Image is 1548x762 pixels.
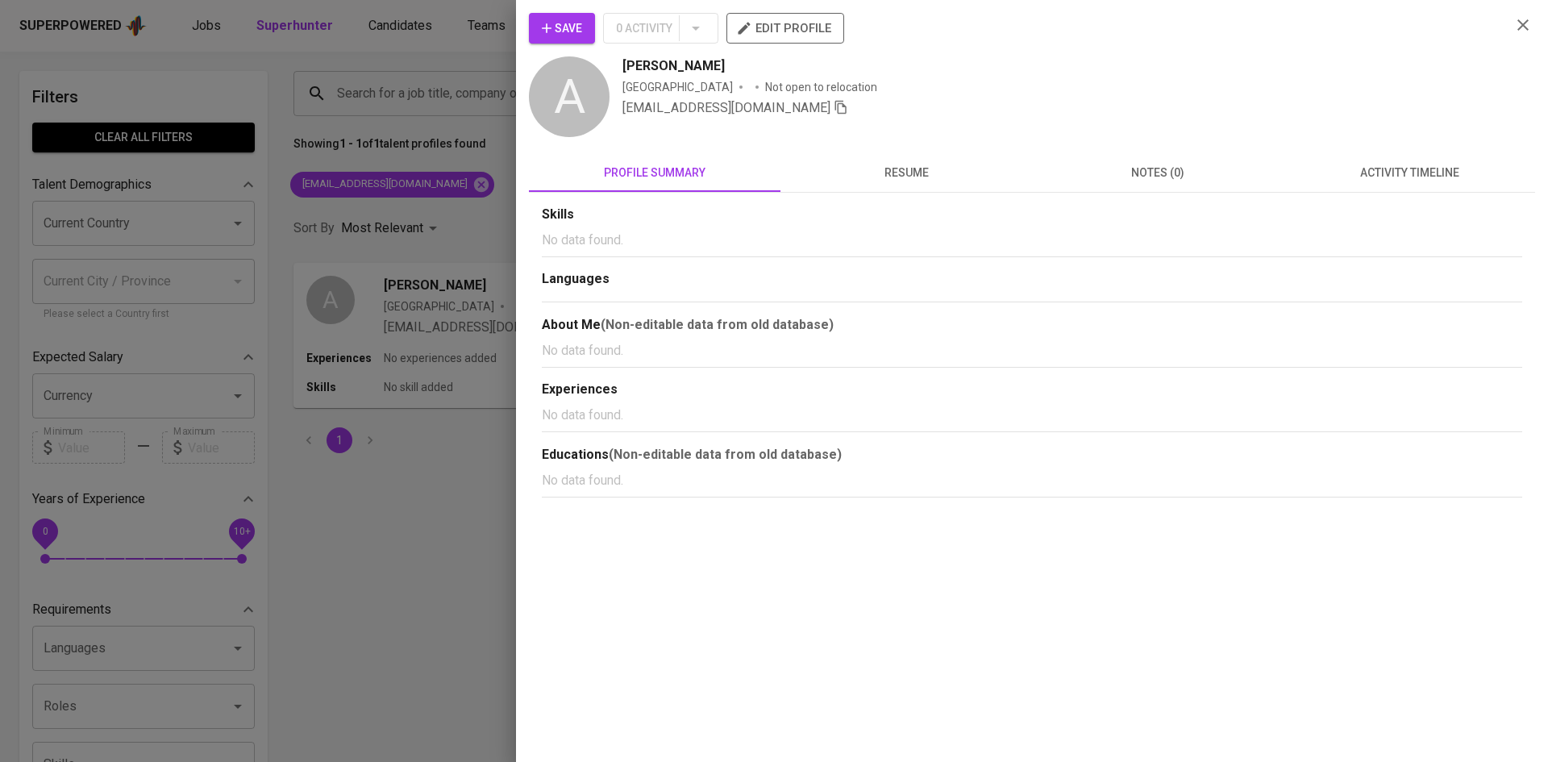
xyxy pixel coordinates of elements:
[601,317,834,332] b: (Non-editable data from old database)
[542,406,1522,425] p: No data found.
[539,163,771,183] span: profile summary
[1042,163,1274,183] span: notes (0)
[542,445,1522,464] div: Educations
[542,19,582,39] span: Save
[790,163,1022,183] span: resume
[765,79,877,95] p: Not open to relocation
[726,13,844,44] button: edit profile
[609,447,842,462] b: (Non-editable data from old database)
[542,471,1522,490] p: No data found.
[529,56,610,137] div: A
[542,341,1522,360] p: No data found.
[542,381,1522,399] div: Experiences
[542,231,1522,250] p: No data found.
[542,270,1522,289] div: Languages
[1293,163,1525,183] span: activity timeline
[622,56,725,76] span: [PERSON_NAME]
[726,21,844,34] a: edit profile
[542,206,1522,224] div: Skills
[739,18,831,39] span: edit profile
[622,100,830,115] span: [EMAIL_ADDRESS][DOMAIN_NAME]
[542,315,1522,335] div: About Me
[622,79,733,95] div: [GEOGRAPHIC_DATA]
[529,13,595,44] button: Save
